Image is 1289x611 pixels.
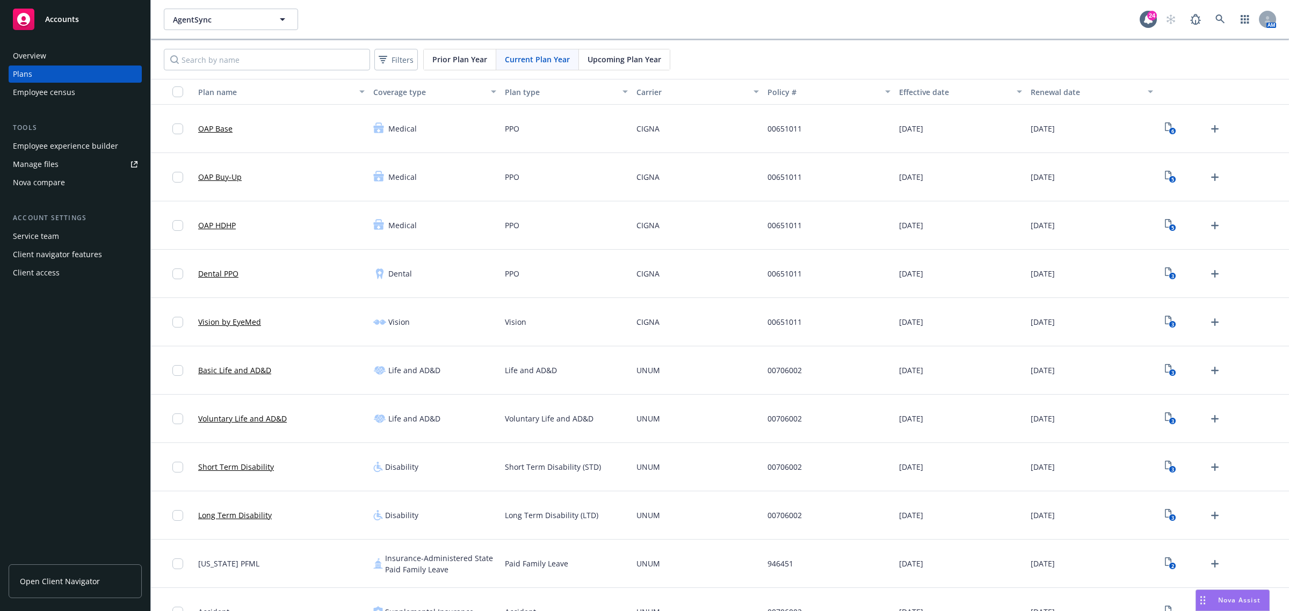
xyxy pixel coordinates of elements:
[1206,265,1223,282] a: Upload Plan Documents
[1162,169,1179,186] a: View Plan Documents
[505,413,593,424] span: Voluntary Life and AD&D
[9,4,142,34] a: Accounts
[1162,507,1179,524] a: View Plan Documents
[767,316,802,328] span: 00651011
[13,228,59,245] div: Service team
[164,49,370,70] input: Search by name
[13,66,32,83] div: Plans
[636,558,660,569] span: UNUM
[369,79,501,105] button: Coverage type
[763,79,895,105] button: Policy #
[1206,507,1223,524] a: Upload Plan Documents
[1031,171,1055,183] span: [DATE]
[1206,169,1223,186] a: Upload Plan Documents
[198,413,287,424] a: Voluntary Life and AD&D
[501,79,632,105] button: Plan type
[198,123,233,134] a: OAP Base
[172,462,183,472] input: Toggle Row Selected
[1031,365,1055,376] span: [DATE]
[767,558,793,569] span: 946451
[588,54,661,65] span: Upcoming Plan Year
[767,268,802,279] span: 00651011
[636,365,660,376] span: UNUM
[899,86,1010,98] div: Effective date
[636,123,660,134] span: CIGNA
[388,171,417,183] span: Medical
[505,510,598,521] span: Long Term Disability (LTD)
[505,365,557,376] span: Life and AD&D
[9,264,142,281] a: Client access
[194,79,369,105] button: Plan name
[20,576,100,587] span: Open Client Navigator
[767,123,802,134] span: 00651011
[9,246,142,263] a: Client navigator features
[1031,558,1055,569] span: [DATE]
[1162,120,1179,137] a: View Plan Documents
[767,461,802,472] span: 00706002
[385,552,496,575] span: Insurance-Administered State Paid Family Leave
[899,123,923,134] span: [DATE]
[505,54,570,65] span: Current Plan Year
[1171,418,1174,425] text: 3
[13,246,102,263] div: Client navigator features
[1162,314,1179,331] a: View Plan Documents
[172,123,183,134] input: Toggle Row Selected
[198,510,272,521] a: Long Term Disability
[632,79,764,105] button: Carrier
[9,66,142,83] a: Plans
[899,510,923,521] span: [DATE]
[1206,459,1223,476] a: Upload Plan Documents
[172,220,183,231] input: Toggle Row Selected
[1218,595,1261,605] span: Nova Assist
[198,365,271,376] a: Basic Life and AD&D
[899,558,923,569] span: [DATE]
[505,171,519,183] span: PPO
[373,86,484,98] div: Coverage type
[505,461,601,472] span: Short Term Disability (STD)
[13,47,46,64] div: Overview
[172,317,183,328] input: Toggle Row Selected
[636,268,660,279] span: CIGNA
[1185,9,1206,30] a: Report a Bug
[172,510,183,521] input: Toggle Row Selected
[173,14,266,25] span: AgentSync
[1206,120,1223,137] a: Upload Plan Documents
[1031,123,1055,134] span: [DATE]
[895,79,1026,105] button: Effective date
[1206,314,1223,331] a: Upload Plan Documents
[172,413,183,424] input: Toggle Row Selected
[13,264,60,281] div: Client access
[767,365,802,376] span: 00706002
[392,54,414,66] span: Filters
[9,213,142,223] div: Account settings
[1031,86,1142,98] div: Renewal date
[1162,265,1179,282] a: View Plan Documents
[385,510,418,521] span: Disability
[767,413,802,424] span: 00706002
[198,220,236,231] a: OAP HDHP
[899,316,923,328] span: [DATE]
[1031,316,1055,328] span: [DATE]
[505,123,519,134] span: PPO
[9,228,142,245] a: Service team
[172,86,183,97] input: Select all
[1031,510,1055,521] span: [DATE]
[767,86,879,98] div: Policy #
[1171,273,1174,280] text: 3
[388,220,417,231] span: Medical
[388,316,410,328] span: Vision
[1162,555,1179,572] a: View Plan Documents
[1171,563,1174,570] text: 2
[1031,220,1055,231] span: [DATE]
[9,174,142,191] a: Nova compare
[13,174,65,191] div: Nova compare
[899,461,923,472] span: [DATE]
[1171,466,1174,473] text: 3
[172,172,183,183] input: Toggle Row Selected
[388,268,412,279] span: Dental
[899,365,923,376] span: [DATE]
[1031,413,1055,424] span: [DATE]
[1234,9,1256,30] a: Switch app
[1210,9,1231,30] a: Search
[432,54,487,65] span: Prior Plan Year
